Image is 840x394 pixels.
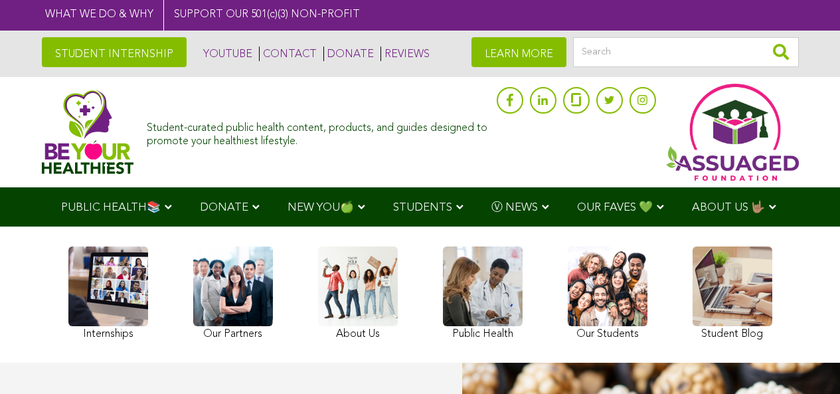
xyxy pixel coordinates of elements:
img: Assuaged [42,90,134,174]
span: STUDENTS [393,202,452,213]
a: LEARN MORE [471,37,566,67]
a: REVIEWS [380,47,430,61]
img: Assuaged App [666,84,799,181]
span: ABOUT US 🤟🏽 [692,202,765,213]
iframe: Chat Widget [774,330,840,394]
a: CONTACT [259,47,317,61]
span: Ⓥ NEWS [491,202,538,213]
a: STUDENT INTERNSHIP [42,37,187,67]
img: glassdoor [571,93,580,106]
a: DONATE [323,47,374,61]
a: YOUTUBE [200,47,252,61]
div: Navigation Menu [42,187,799,227]
span: DONATE [200,202,248,213]
span: OUR FAVES 💚 [577,202,653,213]
span: PUBLIC HEALTH📚 [61,202,161,213]
div: Student-curated public health content, products, and guides designed to promote your healthiest l... [147,116,489,148]
input: Search [573,37,799,67]
span: NEW YOU🍏 [288,202,354,213]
